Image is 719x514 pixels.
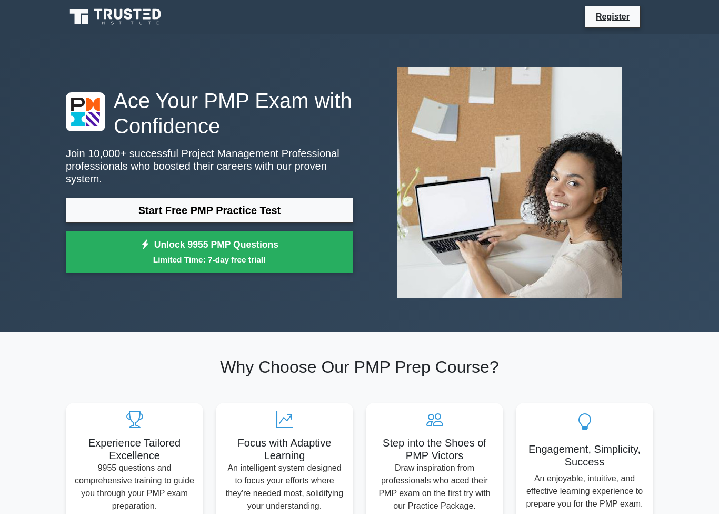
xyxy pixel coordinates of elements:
[66,231,353,273] a: Unlock 9955 PMP QuestionsLimited Time: 7-day free trial!
[66,357,653,377] h2: Why Choose Our PMP Prep Course?
[66,198,353,223] a: Start Free PMP Practice Test
[374,437,495,462] h5: Step into the Shoes of PMP Victors
[66,88,353,139] h1: Ace Your PMP Exam with Confidence
[74,437,195,462] h5: Experience Tailored Excellence
[74,462,195,512] p: 9955 questions and comprehensive training to guide you through your PMP exam preparation.
[374,462,495,512] p: Draw inspiration from professionals who aced their PMP exam on the first try with our Practice Pa...
[224,437,345,462] h5: Focus with Adaptive Learning
[79,254,340,266] small: Limited Time: 7-day free trial!
[524,443,645,468] h5: Engagement, Simplicity, Success
[224,462,345,512] p: An intelligent system designed to focus your efforts where they're needed most, solidifying your ...
[590,10,636,23] a: Register
[524,472,645,510] p: An enjoyable, intuitive, and effective learning experience to prepare you for the PMP exam.
[66,147,353,185] p: Join 10,000+ successful Project Management Professional professionals who boosted their careers w...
